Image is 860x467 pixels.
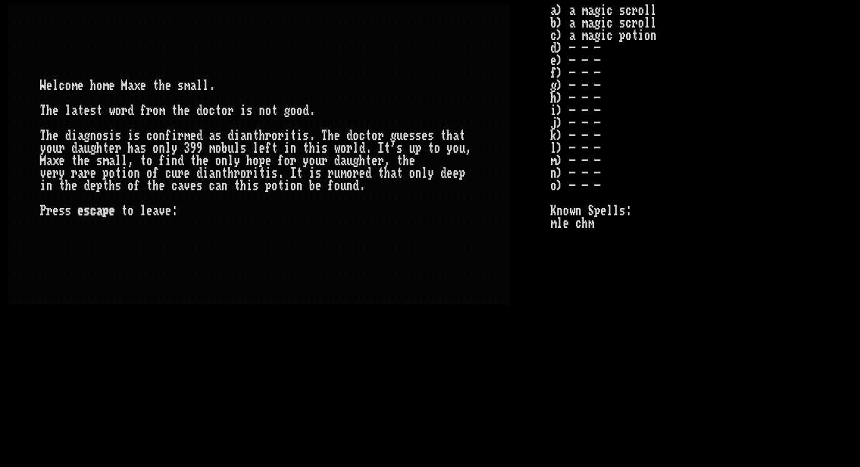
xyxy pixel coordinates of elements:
div: d [196,130,203,142]
div: o [96,80,103,92]
div: . [309,130,315,142]
div: f [265,142,271,155]
div: s [271,167,278,180]
div: t [221,167,228,180]
div: o [240,167,246,180]
div: d [440,167,447,180]
div: n [259,105,265,117]
div: y [303,155,309,167]
div: d [347,130,353,142]
div: r [115,142,121,155]
div: o [153,130,159,142]
div: h [46,130,53,142]
div: t [459,130,465,142]
div: o [296,105,303,117]
div: o [215,155,221,167]
div: i [253,167,259,180]
div: o [284,155,290,167]
div: t [103,142,109,155]
div: t [271,105,278,117]
div: o [409,167,415,180]
div: c [146,130,153,142]
div: s [90,105,96,117]
div: i [296,130,303,142]
div: o [353,130,359,142]
div: e [165,80,171,92]
div: s [140,142,146,155]
div: r [353,167,359,180]
div: , [128,155,134,167]
div: u [171,167,178,180]
div: e [46,80,53,92]
div: e [59,155,65,167]
div: e [84,105,90,117]
div: e [71,180,78,192]
div: h [403,155,409,167]
div: s [409,130,415,142]
div: n [171,155,178,167]
div: i [171,130,178,142]
div: s [96,155,103,167]
div: d [359,142,365,155]
div: m [71,80,78,92]
div: m [340,167,347,180]
div: f [153,167,159,180]
div: w [334,142,340,155]
div: p [103,167,109,180]
div: i [203,167,209,180]
div: l [196,80,203,92]
div: e [259,142,265,155]
div: t [271,142,278,155]
div: x [134,80,140,92]
div: i [121,167,128,180]
div: . [309,105,315,117]
div: n [221,155,228,167]
div: l [422,167,428,180]
div: o [309,155,315,167]
div: r [347,142,353,155]
div: m [103,155,109,167]
div: s [215,130,221,142]
div: u [53,142,59,155]
div: h [228,167,234,180]
div: e [53,130,59,142]
div: n [134,167,140,180]
div: l [234,142,240,155]
div: r [265,130,271,142]
div: o [153,105,159,117]
div: h [196,155,203,167]
div: n [415,167,422,180]
div: s [415,130,422,142]
div: s [321,142,328,155]
div: e [184,105,190,117]
div: h [447,130,453,142]
div: e [109,142,115,155]
div: e [53,105,59,117]
div: e [90,167,96,180]
div: d [334,155,340,167]
div: n [159,142,165,155]
div: l [253,142,259,155]
div: l [165,142,171,155]
div: t [171,105,178,117]
div: e [403,130,409,142]
div: m [184,130,190,142]
div: y [447,142,453,155]
div: v [40,167,46,180]
div: u [84,142,90,155]
div: a [390,167,397,180]
div: f [159,155,165,167]
div: r [71,167,78,180]
div: t [397,167,403,180]
div: g [353,155,359,167]
div: l [53,80,59,92]
div: 9 [196,142,203,155]
div: i [315,142,321,155]
div: m [103,80,109,92]
div: o [96,130,103,142]
div: r [146,105,153,117]
div: h [153,180,159,192]
div: o [347,167,353,180]
div: r [53,167,59,180]
div: d [65,130,71,142]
